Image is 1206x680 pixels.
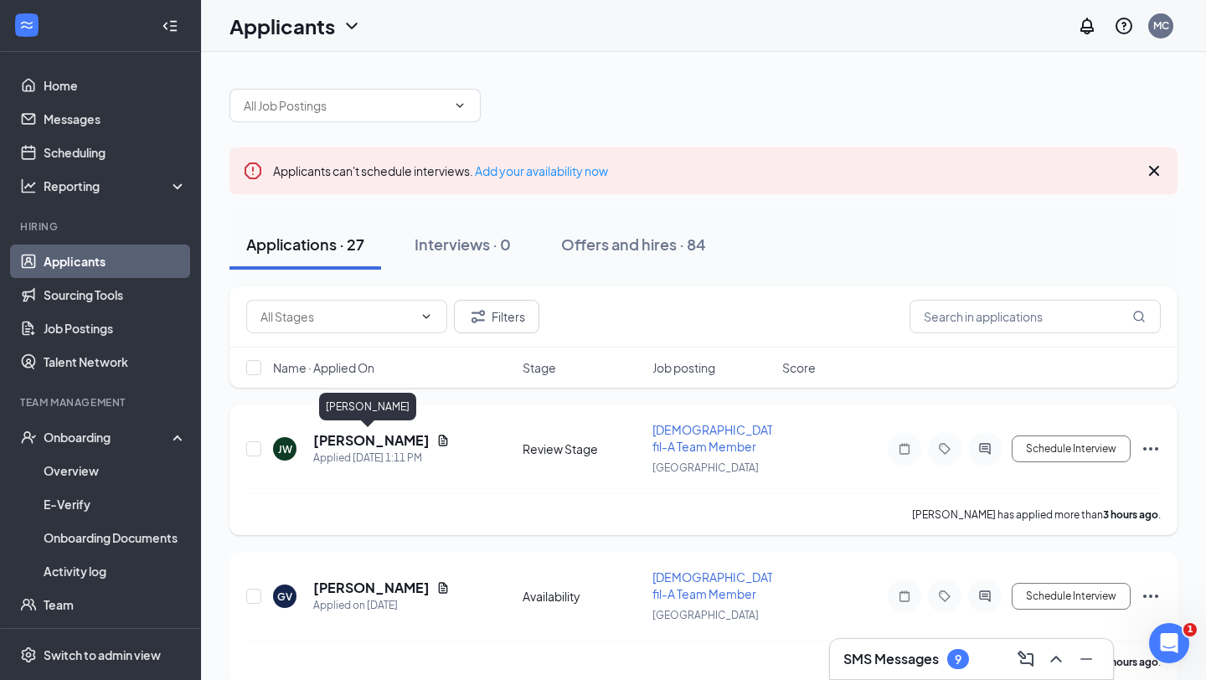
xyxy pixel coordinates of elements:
input: All Stages [260,307,413,326]
a: Talent Network [44,345,187,379]
svg: Filter [468,307,488,327]
h5: [PERSON_NAME] [313,431,430,450]
div: Applied [DATE] 1:11 PM [313,450,450,466]
svg: WorkstreamLogo [18,17,35,33]
a: DocumentsCrown [44,621,187,655]
button: Filter Filters [454,300,539,333]
svg: ComposeMessage [1016,649,1036,669]
svg: Ellipses [1141,439,1161,459]
svg: Analysis [20,178,37,194]
svg: Cross [1144,161,1164,181]
a: Applicants [44,245,187,278]
div: Hiring [20,219,183,234]
svg: Document [436,581,450,595]
span: Applicants can't schedule interviews. [273,163,608,178]
svg: Notifications [1077,16,1097,36]
svg: Note [894,442,915,456]
a: Team [44,588,187,621]
p: [PERSON_NAME] has applied more than . [912,507,1161,522]
svg: ChevronUp [1046,649,1066,669]
div: 9 [955,652,961,667]
div: Onboarding [44,429,173,446]
div: MC [1153,18,1169,33]
a: Sourcing Tools [44,278,187,312]
span: Job posting [652,359,715,376]
button: ChevronUp [1043,646,1069,672]
span: [DEMOGRAPHIC_DATA]-fil-A Team Member [652,422,789,454]
a: Add your availability now [475,163,608,178]
a: Job Postings [44,312,187,345]
div: Switch to admin view [44,647,161,663]
div: Applications · 27 [246,234,364,255]
svg: Tag [935,442,955,456]
b: 3 hours ago [1103,508,1158,521]
svg: UserCheck [20,429,37,446]
div: Availability [523,588,642,605]
b: 20 hours ago [1097,656,1158,668]
iframe: Intercom live chat [1149,623,1189,663]
a: Overview [44,454,187,487]
svg: ActiveChat [975,590,995,603]
a: Scheduling [44,136,187,169]
a: Home [44,69,187,102]
svg: Ellipses [1141,586,1161,606]
div: [PERSON_NAME] [319,393,416,420]
span: [GEOGRAPHIC_DATA] [652,461,759,474]
svg: Tag [935,590,955,603]
span: Stage [523,359,556,376]
button: Schedule Interview [1012,583,1131,610]
a: Activity log [44,554,187,588]
div: Interviews · 0 [415,234,511,255]
span: [GEOGRAPHIC_DATA] [652,609,759,621]
svg: Error [243,161,263,181]
div: Offers and hires · 84 [561,234,706,255]
div: Review Stage [523,440,642,457]
svg: ActiveChat [975,442,995,456]
svg: Collapse [162,18,178,34]
span: Score [782,359,816,376]
a: E-Verify [44,487,187,521]
button: ComposeMessage [1013,646,1039,672]
h3: SMS Messages [843,650,939,668]
button: Schedule Interview [1012,435,1131,462]
button: Minimize [1073,646,1100,672]
a: Messages [44,102,187,136]
svg: ChevronDown [453,99,466,112]
span: 1 [1183,623,1197,636]
svg: Settings [20,647,37,663]
input: Search in applications [910,300,1161,333]
svg: Minimize [1076,649,1096,669]
div: GV [277,590,292,604]
svg: Note [894,590,915,603]
h1: Applicants [229,12,335,40]
svg: Document [436,434,450,447]
div: Reporting [44,178,188,194]
span: Name · Applied On [273,359,374,376]
div: Applied on [DATE] [313,597,450,614]
div: JW [278,442,292,456]
svg: QuestionInfo [1114,16,1134,36]
svg: MagnifyingGlass [1132,310,1146,323]
svg: ChevronDown [420,310,433,323]
svg: ChevronDown [342,16,362,36]
h5: [PERSON_NAME] [313,579,430,597]
input: All Job Postings [244,96,446,115]
span: [DEMOGRAPHIC_DATA]-fil-A Team Member [652,569,789,601]
a: Onboarding Documents [44,521,187,554]
div: Team Management [20,395,183,410]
